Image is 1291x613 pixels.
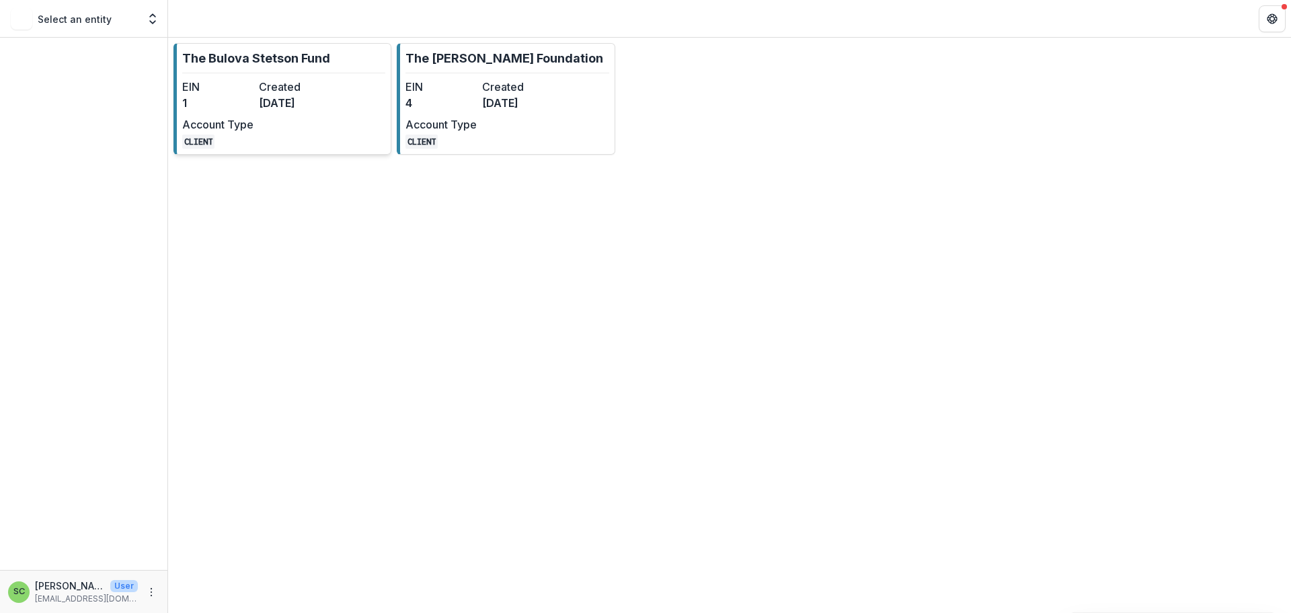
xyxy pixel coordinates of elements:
p: [PERSON_NAME] [35,579,105,593]
dt: Account Type [182,116,253,133]
button: More [143,584,159,600]
p: User [110,580,138,592]
dd: 4 [405,95,477,111]
button: Get Help [1259,5,1286,32]
dt: Created [482,79,553,95]
code: CLIENT [182,135,214,149]
dd: [DATE] [259,95,330,111]
p: The Bulova Stetson Fund [182,49,330,67]
a: The [PERSON_NAME] FoundationEIN4Created[DATE]Account TypeCLIENT [397,43,615,155]
dd: [DATE] [482,95,553,111]
button: Open entity switcher [143,5,162,32]
div: Sonia Cavalli [13,587,25,596]
dt: EIN [182,79,253,95]
dt: Account Type [405,116,477,133]
dd: 1 [182,95,253,111]
p: The [PERSON_NAME] Foundation [405,49,603,67]
p: Select an entity [38,12,112,26]
img: Select an entity [11,8,32,30]
dt: Created [259,79,330,95]
p: [EMAIL_ADDRESS][DOMAIN_NAME] [35,593,138,605]
a: The Bulova Stetson FundEIN1Created[DATE]Account TypeCLIENT [173,43,391,155]
dt: EIN [405,79,477,95]
code: CLIENT [405,135,438,149]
